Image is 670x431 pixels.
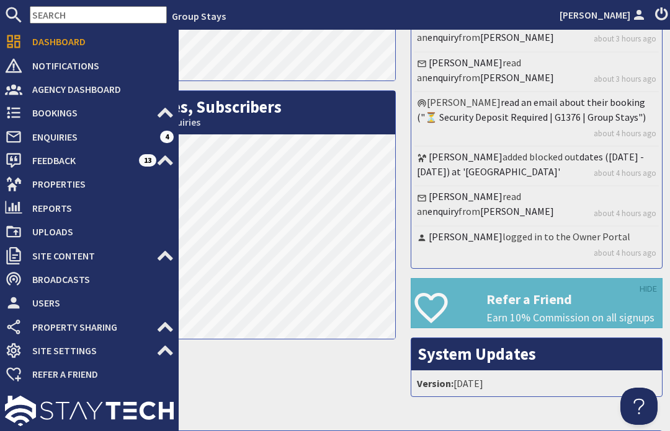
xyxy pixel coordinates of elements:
a: Group Stays [172,10,226,22]
a: about 4 hours ago [594,247,656,259]
a: Uploads [5,222,174,242]
h2: Bookings, Enquiries, Subscribers [38,91,395,135]
a: enquiry [427,71,458,84]
li: [DATE] [414,373,659,393]
li: read an from [414,186,659,226]
a: Broadcasts [5,269,174,289]
small: This Month: 2 Bookings, 12 Enquiries [44,116,389,128]
li: logged in to the Owner Portal [414,227,659,265]
a: [PERSON_NAME] [429,56,502,69]
a: Agency Dashboard [5,79,174,99]
span: Dashboard [22,32,174,51]
a: [PERSON_NAME] [480,71,554,84]
span: Users [22,293,174,313]
a: about 3 hours ago [594,33,656,45]
span: Reports [22,198,174,218]
a: about 4 hours ago [594,167,656,179]
iframe: Toggle Customer Support [620,388,658,425]
li: added blocked out [414,147,659,186]
a: Notifications [5,56,174,76]
a: Property Sharing [5,317,174,337]
a: Users [5,293,174,313]
h3: Refer a Friend [486,291,662,307]
a: Enquiries 4 [5,127,174,147]
a: about 4 hours ago [594,128,656,139]
strong: Version: [417,377,453,390]
a: Refer a Friend [5,364,174,384]
a: Reports [5,198,174,218]
a: read an email about their booking ("⏳ Security Deposit Required | G1376 | Group Stays") [417,96,646,123]
a: [PERSON_NAME] [429,150,502,163]
a: [PERSON_NAME] [560,7,648,22]
a: [PERSON_NAME] [480,205,554,217]
span: Property Sharing [22,317,156,337]
a: about 3 hours ago [594,73,656,85]
a: enquiry [427,205,458,217]
span: Enquiries [22,127,160,147]
a: Site Content [5,246,174,266]
li: read an from [414,12,659,52]
a: System Updates [418,344,536,364]
a: [PERSON_NAME] [480,31,554,43]
input: SEARCH [30,6,167,24]
span: Notifications [22,56,174,76]
a: [PERSON_NAME] [429,230,502,243]
a: Feedback 13 [5,150,174,170]
li: [PERSON_NAME] [414,92,659,147]
a: enquiry [427,31,458,43]
a: Refer a Friend Earn 10% Commission on all signups [411,278,663,328]
span: Bookings [22,103,156,123]
span: Refer a Friend [22,364,174,384]
a: HIDE [640,282,657,296]
p: Earn 10% Commission on all signups [486,310,662,326]
a: [PERSON_NAME] [429,190,502,202]
span: Properties [22,174,174,194]
span: 13 [139,154,156,167]
a: Site Settings [5,341,174,360]
a: about 4 hours ago [594,207,656,219]
a: Dashboard [5,32,174,51]
a: Bookings [5,103,174,123]
img: staytech_l_w-4e588a39d9fa60e82540d7cfac8cfe4b7147e857d3e8dbdfbd41c59d52db0ec4.svg [5,396,174,426]
span: Agency Dashboard [22,79,174,99]
a: Properties [5,174,174,194]
span: Broadcasts [22,269,174,289]
span: 4 [160,131,174,143]
li: read an from [414,53,659,92]
span: Site Settings [22,341,156,360]
span: Site Content [22,246,156,266]
span: Uploads [22,222,174,242]
span: Feedback [22,150,139,170]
